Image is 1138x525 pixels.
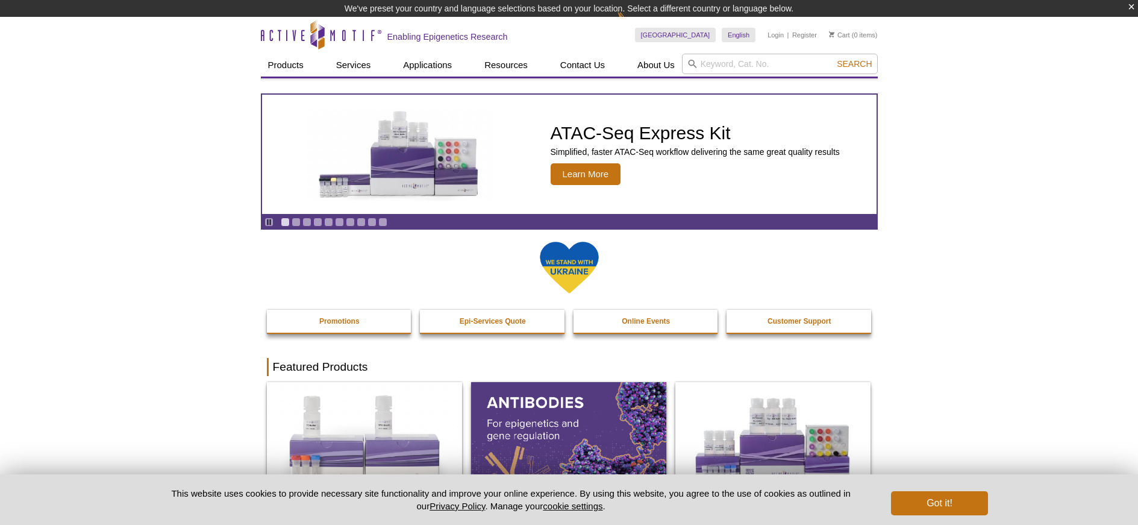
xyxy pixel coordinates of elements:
button: cookie settings [543,501,602,511]
a: [GEOGRAPHIC_DATA] [635,28,716,42]
li: | [787,28,789,42]
a: Go to slide 3 [302,218,311,227]
a: Go to slide 2 [292,218,301,227]
a: Epi-Services Quote [420,310,566,333]
a: Customer Support [727,310,872,333]
img: We Stand With Ukraine [539,240,599,294]
img: CUT&Tag-IT® Express Assay Kit [675,382,871,500]
a: Go to slide 6 [335,218,344,227]
span: Search [837,59,872,69]
a: Resources [477,54,535,77]
strong: Epi-Services Quote [460,317,526,325]
a: Go to slide 5 [324,218,333,227]
img: All Antibodies [471,382,666,500]
strong: Customer Support [768,317,831,325]
li: (0 items) [829,28,878,42]
h2: Featured Products [267,358,872,376]
a: Login [768,31,784,39]
a: Products [261,54,311,77]
a: Online Events [574,310,719,333]
a: Toggle autoplay [264,218,274,227]
p: Simplified, faster ATAC-Seq workflow delivering the same great quality results [551,146,840,157]
img: Change Here [617,9,649,37]
p: This website uses cookies to provide necessary site functionality and improve your online experie... [151,487,872,512]
strong: Promotions [319,317,360,325]
h2: Enabling Epigenetics Research [387,31,508,42]
a: Promotions [267,310,413,333]
a: ATAC-Seq Express Kit ATAC-Seq Express Kit Simplified, faster ATAC-Seq workflow delivering the sam... [262,95,877,214]
strong: Online Events [622,317,670,325]
a: Register [792,31,817,39]
img: ATAC-Seq Express Kit [301,108,499,200]
a: Go to slide 7 [346,218,355,227]
article: ATAC-Seq Express Kit [262,95,877,214]
a: Cart [829,31,850,39]
a: Services [329,54,378,77]
a: Go to slide 10 [378,218,387,227]
a: About Us [630,54,682,77]
button: Search [833,58,875,69]
a: Go to slide 9 [367,218,377,227]
a: Contact Us [553,54,612,77]
a: Privacy Policy [430,501,485,511]
a: Go to slide 4 [313,218,322,227]
span: Learn More [551,163,621,185]
a: Go to slide 8 [357,218,366,227]
img: DNA Library Prep Kit for Illumina [267,382,462,500]
a: Applications [396,54,459,77]
img: Your Cart [829,31,834,37]
h2: ATAC-Seq Express Kit [551,124,840,142]
button: Got it! [891,491,987,515]
a: Go to slide 1 [281,218,290,227]
input: Keyword, Cat. No. [682,54,878,74]
a: English [722,28,755,42]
